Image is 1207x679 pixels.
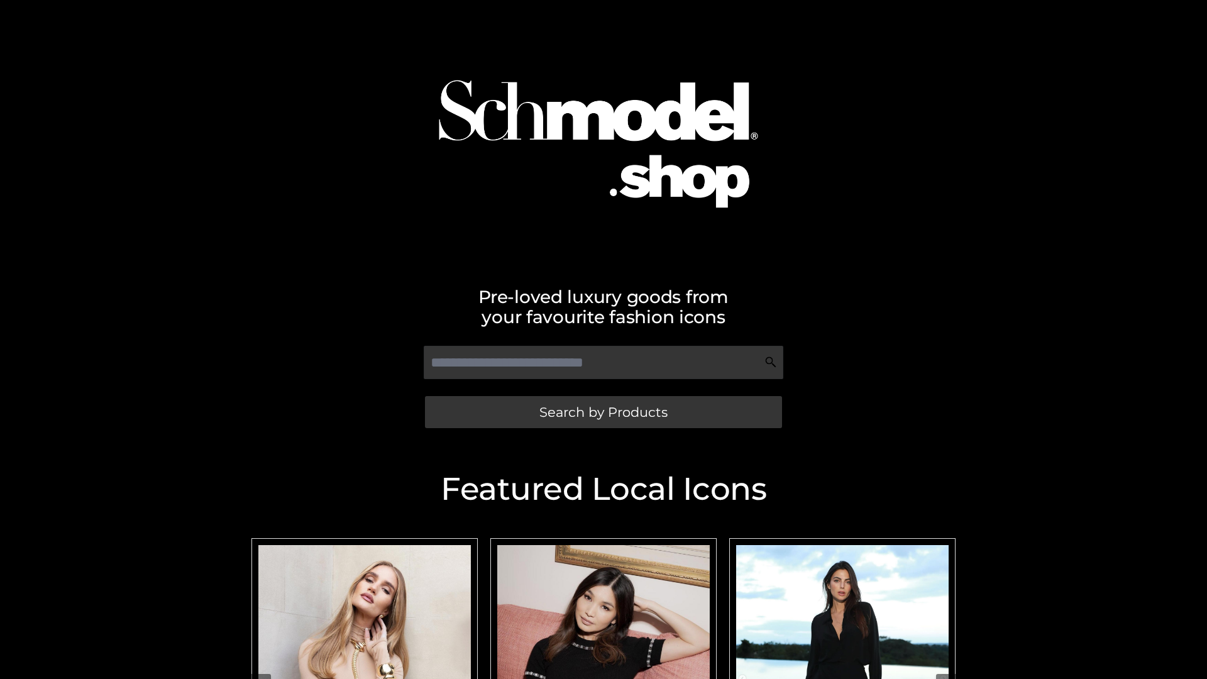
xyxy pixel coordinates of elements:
img: Search Icon [764,356,777,368]
h2: Pre-loved luxury goods from your favourite fashion icons [245,287,962,327]
span: Search by Products [539,406,668,419]
h2: Featured Local Icons​ [245,473,962,505]
a: Search by Products [425,396,782,428]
